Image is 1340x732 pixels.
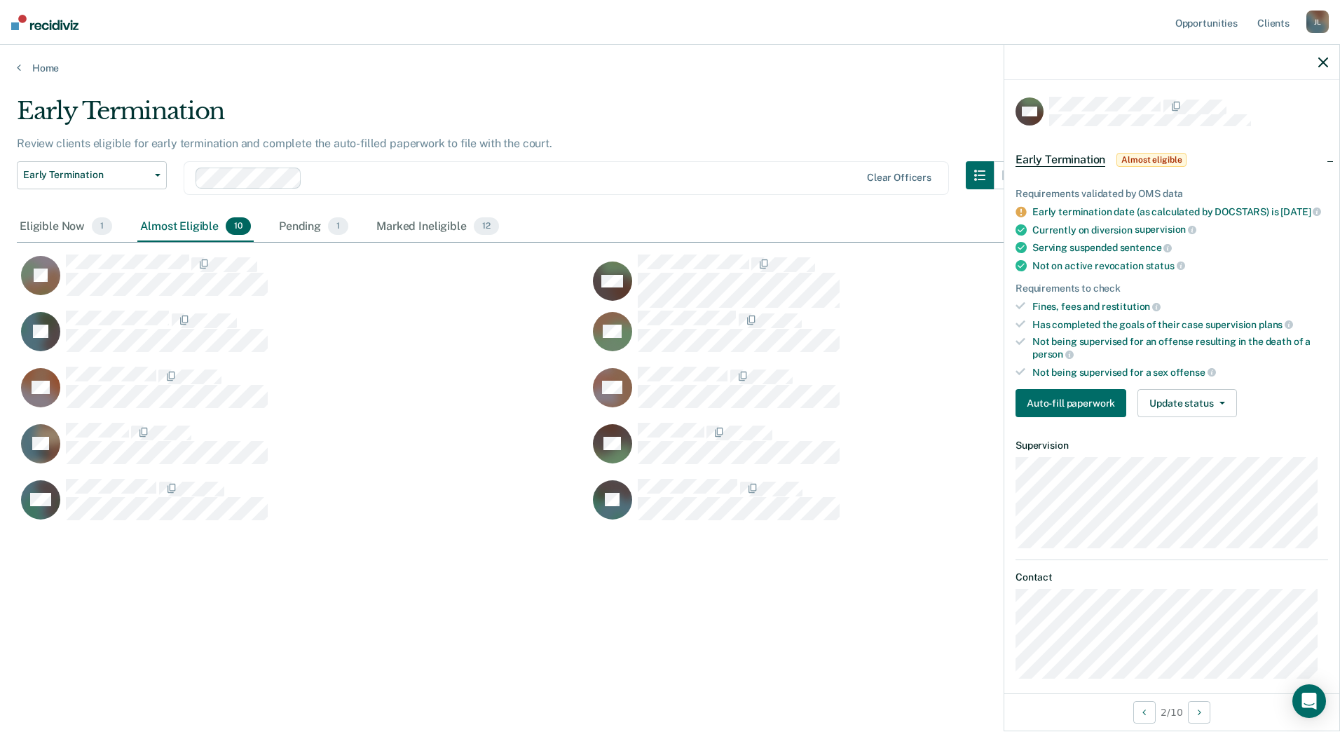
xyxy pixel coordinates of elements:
span: Almost eligible [1116,153,1187,167]
div: Eligible Now [17,212,115,243]
p: Review clients eligible for early termination and complete the auto-filled paperwork to file with... [17,137,552,150]
div: J L [1306,11,1329,33]
span: 10 [226,217,251,236]
span: 1 [328,217,348,236]
div: Early TerminationAlmost eligible [1004,137,1339,182]
div: CaseloadOpportunityCell-291639 [589,310,1161,366]
span: offense [1170,367,1216,378]
div: Not being supervised for an offense resulting in the death of a [1032,336,1328,360]
div: Serving suspended [1032,241,1328,254]
div: Early termination date (as calculated by DOCSTARS) is [DATE] [1032,205,1328,218]
div: 2 / 10 [1004,693,1339,731]
button: Update status [1137,389,1236,417]
div: CaseloadOpportunityCell-279635 [17,478,589,534]
div: Has completed the goals of their case supervision [1032,318,1328,331]
div: CaseloadOpportunityCell-286560 [589,422,1161,478]
div: Clear officers [867,172,931,184]
div: CaseloadOpportunityCell-286662 [17,310,589,366]
span: status [1146,260,1185,271]
div: Open Intercom Messenger [1292,684,1326,718]
div: Requirements validated by OMS data [1016,188,1328,200]
div: Pending [276,212,351,243]
span: person [1032,348,1074,360]
img: Recidiviz [11,15,78,30]
span: Early Termination [1016,153,1105,167]
a: Home [17,62,1323,74]
div: Not being supervised for a sex [1032,366,1328,379]
dt: Supervision [1016,440,1328,452]
button: Auto-fill paperwork [1016,389,1126,417]
div: Not on active revocation [1032,259,1328,272]
div: CaseloadOpportunityCell-290543 [17,254,589,310]
div: Almost Eligible [137,212,254,243]
div: CaseloadOpportunityCell-216597 [589,366,1161,422]
span: sentence [1120,242,1172,253]
div: Marked Ineligible [374,212,501,243]
dt: Contact [1016,571,1328,583]
div: Currently on diversion [1032,224,1328,236]
div: Requirements to check [1016,283,1328,294]
span: 1 [92,217,112,236]
span: Early Termination [23,169,149,181]
div: CaseloadOpportunityCell-175064 [589,478,1161,534]
a: Navigate to form link [1016,389,1132,417]
span: restitution [1102,301,1161,312]
span: 12 [474,217,499,236]
button: Next Opportunity [1188,701,1210,724]
div: Early Termination [17,97,1022,137]
div: CaseloadOpportunityCell-132148 [17,422,589,478]
div: CaseloadOpportunityCell-291659 [589,254,1161,310]
button: Previous Opportunity [1133,701,1156,724]
span: supervision [1135,224,1196,235]
span: plans [1259,319,1293,330]
div: Fines, fees and [1032,300,1328,313]
div: CaseloadOpportunityCell-293301 [17,366,589,422]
